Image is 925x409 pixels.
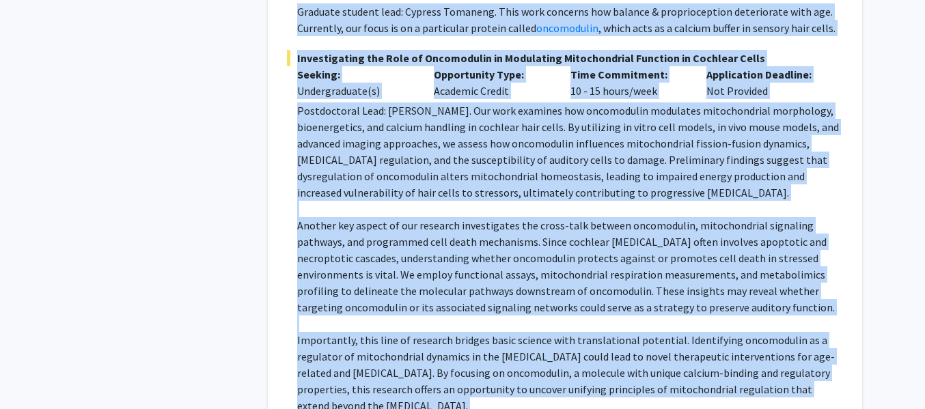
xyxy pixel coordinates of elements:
p: Graduate student lead: Cypress Tomaneng. This work concerns how balance & proprioception deterior... [297,3,843,36]
div: Not Provided [696,66,833,99]
p: Opportunity Type: [434,66,550,83]
p: Seeking: [297,66,413,83]
div: Academic Credit [424,66,560,99]
span: Investigating the Role of Oncomodulin in Modulating Mitochondrial Function in Cochlear Cells [287,50,843,66]
span: Another key aspect of our research investigates the cross-talk between oncomodulin, mitochondrial... [297,218,835,314]
p: Application Deadline: [706,66,823,83]
div: 10 - 15 hours/week [560,66,697,99]
iframe: Chat [10,348,58,399]
p: Time Commitment: [570,66,687,83]
div: Undergraduate(s) [297,83,413,99]
span: Postdoctoral Lead: [PERSON_NAME]. Our work examines how oncomodulin modulates mitochondrial morph... [297,104,839,199]
a: oncomodulin [536,21,598,35]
